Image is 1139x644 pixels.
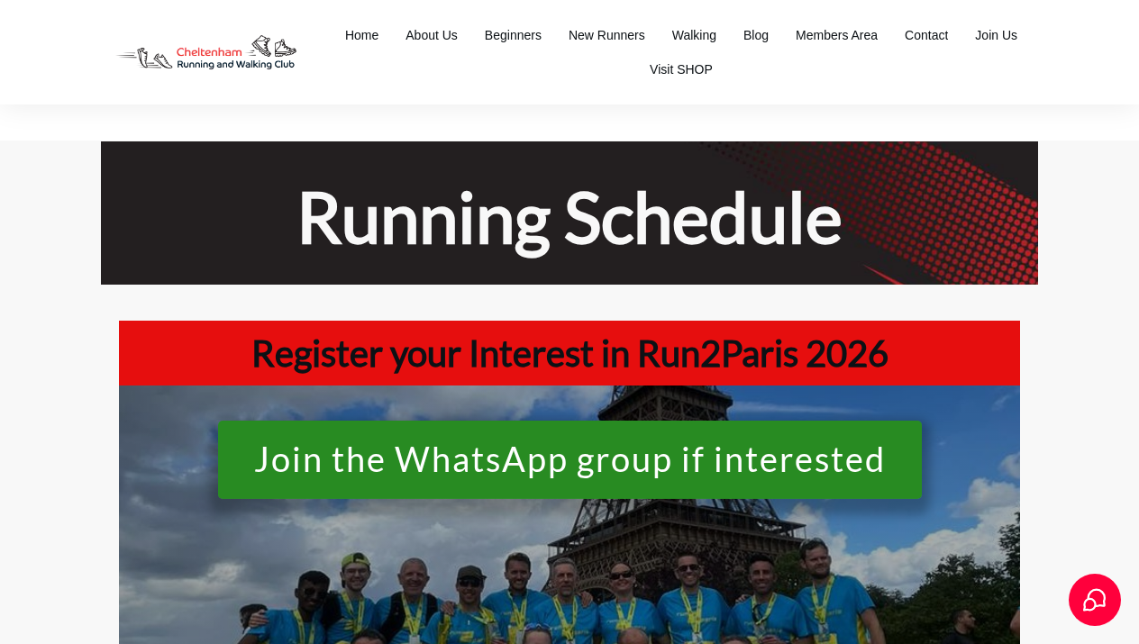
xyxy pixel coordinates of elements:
a: Blog [743,23,769,48]
a: Contact [905,23,948,48]
a: Visit SHOP [650,57,713,82]
a: New Runners [569,23,645,48]
a: Walking [672,23,716,48]
a: About Us [405,23,458,48]
a: Beginners [485,23,542,48]
a: Join the WhatsApp group if interested [218,421,922,499]
span: Join the WhatsApp group if interested [254,440,886,488]
img: Decathlon [101,23,311,83]
h1: Running Schedule [120,171,1019,262]
a: Members Area [796,23,878,48]
a: Home [345,23,378,48]
a: Join Us [975,23,1017,48]
h1: Register your Interest in Run2Paris 2026 [128,330,1011,376]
